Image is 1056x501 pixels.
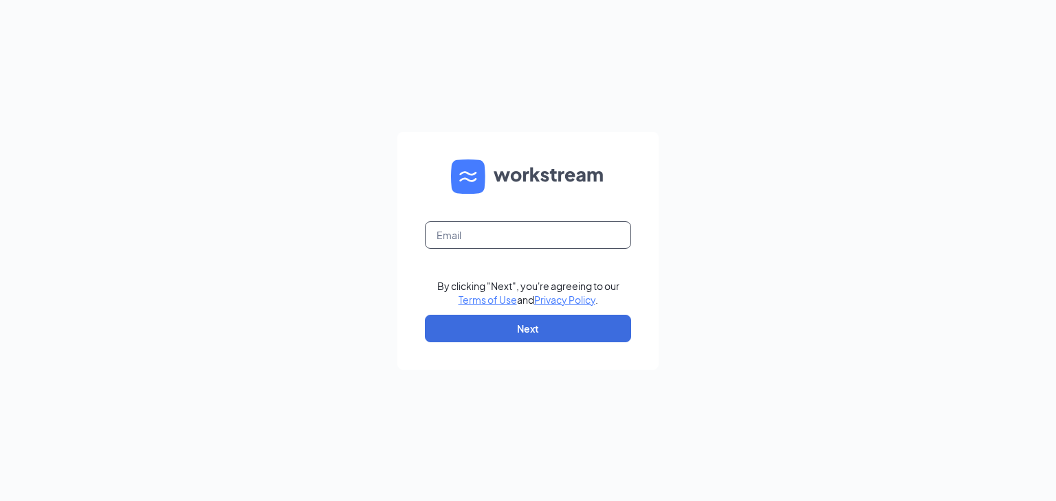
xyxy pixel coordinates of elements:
button: Next [425,315,631,342]
img: WS logo and Workstream text [451,159,605,194]
input: Email [425,221,631,249]
a: Terms of Use [459,293,517,306]
a: Privacy Policy [534,293,595,306]
div: By clicking "Next", you're agreeing to our and . [437,279,619,307]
